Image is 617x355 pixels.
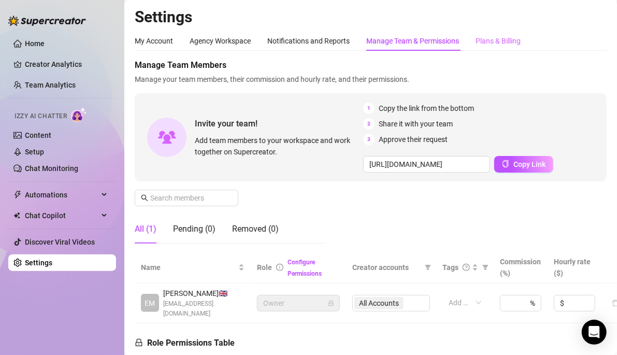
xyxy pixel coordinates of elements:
span: Tags [442,262,458,273]
div: My Account [135,35,173,47]
a: Creator Analytics [25,56,108,73]
span: search [141,194,148,202]
div: Notifications and Reports [267,35,350,47]
span: 2 [363,118,375,130]
span: Automations [25,187,98,203]
span: filter [423,260,433,275]
span: Copy Link [513,160,546,168]
div: Removed (0) [232,223,279,235]
span: Chat Copilot [25,207,98,224]
th: Hourly rate ($) [548,252,601,283]
div: All (1) [135,223,156,235]
a: Settings [25,259,52,267]
span: Approve their request [379,134,448,145]
span: [PERSON_NAME] 🇬🇧 [163,288,245,299]
span: Manage Team Members [135,59,607,72]
img: AI Chatter [71,107,87,122]
span: filter [425,264,431,271]
span: EM [145,297,155,309]
span: filter [480,260,491,275]
span: lock [328,300,334,306]
span: question-circle [463,264,470,271]
span: Role [257,263,272,272]
span: info-circle [276,264,283,271]
span: thunderbolt [13,191,22,199]
a: Content [25,131,51,139]
div: Plans & Billing [476,35,521,47]
span: copy [502,160,509,167]
span: Manage your team members, their commission and hourly rate, and their permissions. [135,74,607,85]
span: Creator accounts [352,262,421,273]
span: 1 [363,103,375,114]
span: Owner [263,295,334,311]
a: Home [25,39,45,48]
span: Share it with your team [379,118,453,130]
h2: Settings [135,7,607,27]
div: Pending (0) [173,223,216,235]
span: Add team members to your workspace and work together on Supercreator. [195,135,359,158]
div: Manage Team & Permissions [366,35,459,47]
a: Discover Viral Videos [25,238,95,246]
a: Configure Permissions [288,259,322,277]
span: Copy the link from the bottom [379,103,474,114]
span: [EMAIL_ADDRESS][DOMAIN_NAME] [163,299,245,319]
span: filter [482,264,489,271]
input: Search members [150,192,224,204]
a: Team Analytics [25,81,76,89]
span: Izzy AI Chatter [15,111,67,121]
a: Setup [25,148,44,156]
span: Name [141,262,236,273]
th: Commission (%) [494,252,548,283]
h5: Role Permissions Table [135,337,235,349]
th: Name [135,252,251,283]
img: logo-BBDzfeDw.svg [8,16,86,26]
div: Open Intercom Messenger [582,320,607,345]
a: Chat Monitoring [25,164,78,173]
button: Copy Link [494,156,553,173]
div: Agency Workspace [190,35,251,47]
span: lock [135,338,143,347]
img: Chat Copilot [13,212,20,219]
span: Invite your team! [195,117,363,130]
span: 3 [363,134,375,145]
